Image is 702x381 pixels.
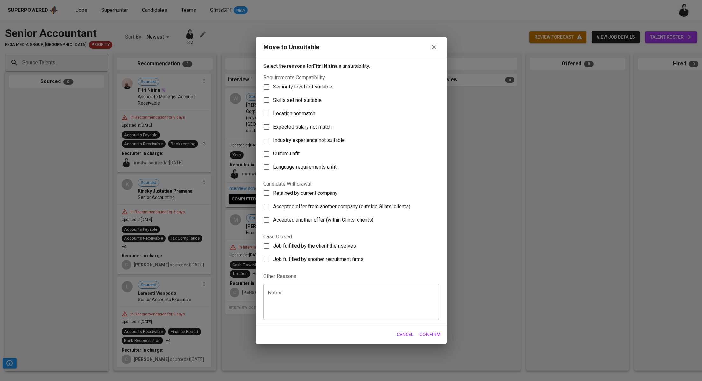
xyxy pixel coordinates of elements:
legend: Requirements Compatibility [263,75,325,80]
span: Skills set not suitable [273,96,322,104]
span: Job fulfilled by the client themselves [273,242,356,250]
button: Cancel [394,329,416,341]
span: Language requirements unfit [273,163,337,171]
span: Industry experience not suitable [273,137,345,144]
button: Confirm [416,328,444,341]
p: Select the reasons for 's unsuitability. [263,62,439,70]
span: Location not match [273,110,315,117]
span: Confirm [419,330,441,339]
span: Culture unfit [273,150,300,158]
span: Cancel [397,331,413,339]
b: Fitri Nirina [313,63,338,69]
span: Accepted offer from another company (outside Glints' clients) [273,203,410,210]
span: Accepted another offer (within Glints' clients) [273,216,373,224]
legend: Case Closed [263,234,292,239]
span: Retained by current company [273,189,337,197]
legend: Candidate Withdrawal [263,181,311,187]
span: Seniority level not suitable [273,83,332,91]
legend: Other Reasons [263,269,439,284]
div: Move to Unsuitable [263,43,319,52]
span: Job fulfilled by another recruitment firms [273,256,364,263]
span: Expected salary not match [273,123,332,131]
